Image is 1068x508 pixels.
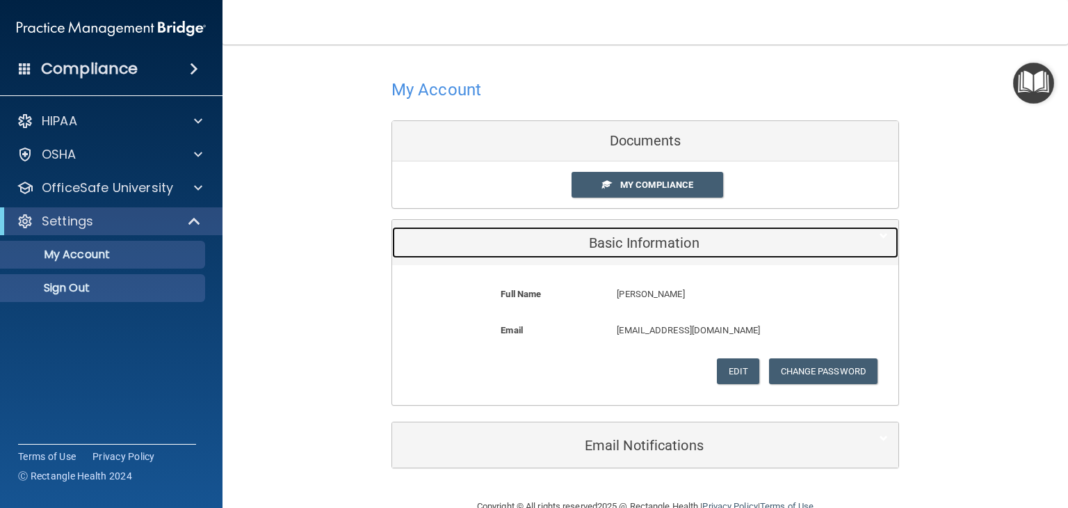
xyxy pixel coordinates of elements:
[392,121,898,161] div: Documents
[41,59,138,79] h4: Compliance
[403,438,845,453] h5: Email Notifications
[9,281,199,295] p: Sign Out
[769,358,878,384] button: Change Password
[717,358,759,384] button: Edit
[617,286,828,303] p: [PERSON_NAME]
[92,450,155,463] a: Privacy Policy
[1013,63,1054,104] button: Open Resource Center
[501,289,541,299] b: Full Name
[9,248,199,262] p: My Account
[17,113,202,129] a: HIPAA
[18,450,76,463] a: Terms of Use
[42,180,173,196] p: OfficeSafe University
[17,15,206,42] img: PMB logo
[17,146,202,163] a: OSHA
[403,235,845,251] h5: Basic Information
[617,322,828,339] p: [EMAIL_ADDRESS][DOMAIN_NAME]
[403,227,888,258] a: Basic Information
[391,81,481,99] h4: My Account
[42,146,76,163] p: OSHA
[403,429,888,461] a: Email Notifications
[18,469,132,483] span: Ⓒ Rectangle Health 2024
[17,180,202,196] a: OfficeSafe University
[42,113,77,129] p: HIPAA
[620,180,693,190] span: My Compliance
[501,325,523,335] b: Email
[17,213,202,230] a: Settings
[42,213,93,230] p: Settings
